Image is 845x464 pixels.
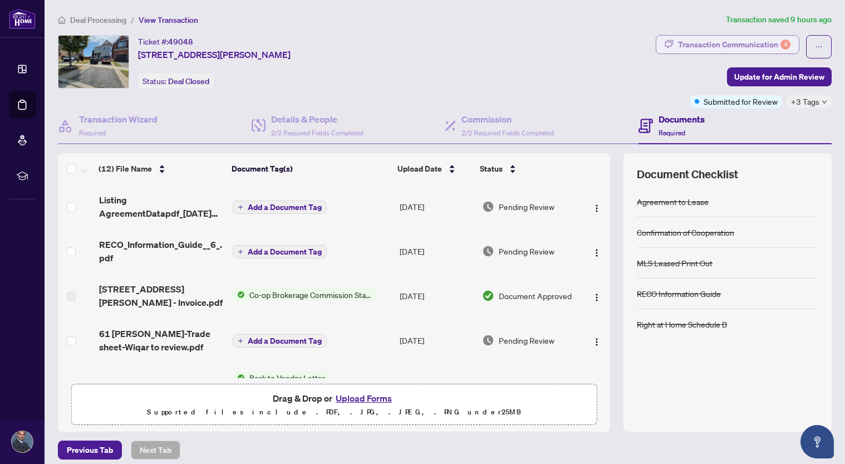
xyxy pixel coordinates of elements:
button: Logo [588,198,606,216]
span: plus [238,204,243,210]
img: Document Status [482,290,494,302]
span: Required [659,129,685,137]
td: [DATE] [395,363,478,411]
span: +3 Tags [791,95,819,108]
span: Add a Document Tag [248,337,322,345]
span: ellipsis [815,43,823,51]
span: Deal Processing [70,15,126,25]
span: (12) File Name [99,163,152,175]
div: Confirmation of Cooperation [637,226,734,238]
span: Pending Review [499,245,554,257]
th: (12) File Name [94,153,227,184]
button: Next Tab [131,441,180,460]
span: 2/2 Required Fields Completed [461,129,554,137]
div: Right at Home Schedule B [637,318,727,330]
th: Document Tag(s) [227,153,394,184]
p: Supported files include .PDF, .JPG, .JPEG, .PNG under 25 MB [78,406,589,419]
span: plus [238,338,243,344]
span: Upload Date [397,163,442,175]
button: Status IconCo-op Brokerage Commission Statement [233,289,377,301]
img: Logo [592,248,601,257]
span: plus [238,249,243,255]
img: Document Status [482,201,494,213]
span: down [822,99,827,105]
span: Deal Closed [168,76,209,86]
span: [STREET_ADDRESS][PERSON_NAME] - Invoice.pdf [99,282,224,309]
span: Document Approved [499,290,572,302]
h4: Documents [659,113,705,126]
span: Previous Tab [67,441,113,459]
span: Pending Review [499,334,554,346]
span: Back to Vendor Letter [245,372,330,384]
div: MLS Leased Print Out [637,257,713,269]
span: Update for Admin Review [734,68,824,86]
article: Transaction saved 9 hours ago [726,13,832,26]
td: [DATE] [395,184,478,229]
th: Upload Date [393,153,475,184]
span: View Transaction [139,15,198,25]
div: Agreement to Lease [637,196,709,208]
span: Submitted for Review [704,95,778,108]
button: Update for Admin Review [727,67,832,86]
span: Co-op Brokerage Commission Statement [245,289,377,301]
button: Add a Document Tag [233,334,327,348]
img: Logo [592,204,601,213]
button: Add a Document Tag [233,201,327,214]
td: [DATE] [395,229,478,273]
button: Open asap [800,425,834,458]
span: Add a Document Tag [248,248,322,256]
span: RECO_Information_Guide__6_.pdf [99,238,224,265]
span: Status [480,163,503,175]
button: Upload Forms [332,391,395,406]
button: Add a Document Tag [233,245,327,259]
img: Document Status [482,334,494,346]
h4: Transaction Wizard [79,113,158,126]
span: 61 [PERSON_NAME]-Trade sheet-Wiqar to review.pdf [99,327,224,354]
img: Logo [592,338,601,346]
span: Required [79,129,106,137]
img: Status Icon [233,289,245,301]
th: Status [475,153,578,184]
button: Transaction Communication4 [656,35,799,54]
img: IMG-E12321581_1.jpg [58,36,129,88]
span: 2/2 Required Fields Completed [271,129,363,137]
span: Add a Document Tag [248,203,322,211]
button: Logo [588,287,606,305]
div: Ticket #: [138,35,193,48]
img: Document Status [482,245,494,257]
td: [DATE] [395,318,478,363]
button: Previous Tab [58,441,122,460]
button: Logo [588,242,606,260]
span: home [58,16,66,24]
div: Transaction Communication [678,36,790,53]
img: Logo [592,293,601,302]
div: 4 [780,40,790,50]
button: Logo [588,331,606,349]
button: Add a Document Tag [233,245,327,258]
div: RECO Information Guide [637,287,721,300]
span: Drag & Drop orUpload FormsSupported files include .PDF, .JPG, .JPEG, .PNG under25MB [72,384,596,426]
img: Status Icon [233,372,245,384]
button: Add a Document Tag [233,334,327,348]
button: Status IconBack to Vendor Letter [233,372,330,402]
img: logo [9,8,36,29]
span: [STREET_ADDRESS][PERSON_NAME] [138,48,291,61]
span: Pending Review [499,201,554,213]
span: Drag & Drop or [273,391,395,406]
img: Profile Icon [12,431,33,452]
h4: Details & People [271,113,363,126]
span: Listing AgreementDatapdf_[DATE] 15_23_26 1Corrected.pdf [99,193,224,220]
span: Document Checklist [637,167,738,182]
li: / [131,13,134,26]
h4: Commission [461,113,554,126]
td: [DATE] [395,273,478,318]
div: Status: [138,74,214,89]
span: 49048 [168,37,193,47]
